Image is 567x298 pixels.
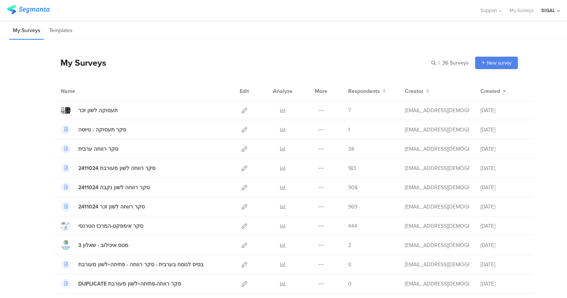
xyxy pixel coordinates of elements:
[480,87,500,95] span: Created
[541,7,555,14] div: SIGAL
[348,107,351,114] span: 7
[348,164,356,172] span: 183
[78,184,150,191] div: סקר רווחה לשון נקבה 2411024
[348,184,358,191] span: 908
[78,222,143,230] div: סקר אימפקט-המרכז הטרנסי
[480,126,526,134] div: [DATE]
[46,22,76,40] li: Templates
[236,82,253,100] div: Edit
[348,280,352,288] span: 0
[78,241,129,249] div: מטס איכילוב - שאלון 3
[348,241,351,249] span: 2
[405,126,469,134] div: sigal@lgbt.org.il
[78,164,155,172] div: סקר רווחה לשון מעורבת 2411024
[348,87,380,95] span: Respondents
[405,203,469,211] div: sigal@lgbt.org.il
[405,164,469,172] div: sigal@lgbt.org.il
[78,203,145,211] div: סקר רווחה לשון זכר 2411024
[61,221,143,231] a: סקר אימפקט-המרכז הטרנסי
[78,126,126,134] div: סקר תעסוקה - טיוטה
[405,107,469,114] div: sigal@lgbt.org.il
[405,222,469,230] div: sigal@lgbt.org.il
[405,87,429,95] button: Creator
[348,222,357,230] span: 444
[78,261,203,269] div: בסיס לנוסח בערבית - סקר רווחה - פתיחה+לשון מעורבת
[271,82,294,100] div: Analyze
[487,59,511,66] span: New survey
[480,184,526,191] div: [DATE]
[61,279,181,289] a: DUPLICATE סקר רווחה-פתיחה+לשון מעורבת
[480,261,526,269] div: [DATE]
[437,59,441,67] span: |
[61,240,129,250] a: מטס איכילוב - שאלון 3
[405,145,469,153] div: sigal@lgbt.org.il
[405,87,423,95] span: Creator
[442,59,469,67] span: 36 Surveys
[61,144,118,154] a: סקר רווחה ערבית
[313,82,329,100] div: More
[9,22,44,40] li: My Surveys
[480,107,526,114] div: [DATE]
[61,163,155,173] a: סקר רווחה לשון מעורבת 2411024
[53,56,106,69] div: My Surveys
[348,203,357,211] span: 969
[480,87,506,95] button: Created
[348,145,354,153] span: 38
[480,203,526,211] div: [DATE]
[61,125,126,134] a: סקר תעסוקה - טיוטה
[405,280,469,288] div: sigal@lgbt.org.il
[480,7,497,14] span: Support
[405,184,469,191] div: sigal@lgbt.org.il
[480,222,526,230] div: [DATE]
[405,241,469,249] div: sigal@lgbt.org.il
[480,241,526,249] div: [DATE]
[78,280,181,288] div: DUPLICATE סקר רווחה-פתיחה+לשון מעורבת
[480,145,526,153] div: [DATE]
[348,261,352,269] span: 0
[61,87,106,95] div: Name
[61,202,145,212] a: סקר רווחה לשון זכר 2411024
[348,87,386,95] button: Respondents
[78,107,118,114] div: תעסוקה לשון זכר
[61,259,203,269] a: בסיס לנוסח בערבית - סקר רווחה - פתיחה+לשון מעורבת
[61,105,118,115] a: תעסוקה לשון זכר
[61,182,150,192] a: סקר רווחה לשון נקבה 2411024
[405,261,469,269] div: sigal@lgbt.org.il
[480,280,526,288] div: [DATE]
[78,145,118,153] div: סקר רווחה ערבית
[348,126,350,134] span: 1
[480,164,526,172] div: [DATE]
[7,5,50,14] img: segmanta logo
